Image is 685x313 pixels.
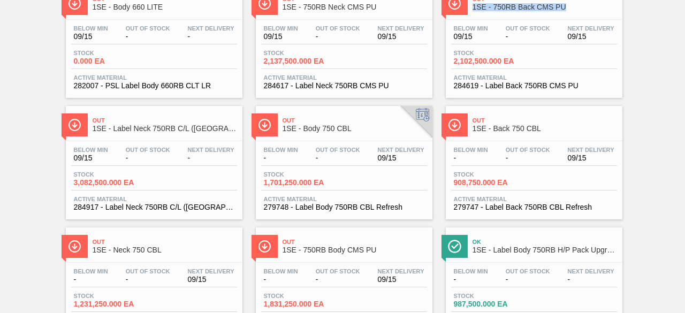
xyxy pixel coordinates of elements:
span: Ok [473,239,617,245]
span: Stock [74,50,149,56]
span: 284619 - Label Back 750RB CMS PU [454,82,614,90]
span: Next Delivery [378,25,424,32]
span: 987,500.000 EA [454,300,529,308]
a: ÍconeOut1SE - Body 750 CBLBelow Min-Out Of Stock-Next Delivery09/15Stock1,701,250.000 EAActive Ma... [248,98,438,219]
span: Out [283,117,427,124]
span: Below Min [74,25,108,32]
span: Stock [454,293,529,299]
span: 1SE - 750RB Neck CMS PU [283,3,427,11]
span: - [126,33,170,41]
span: Out Of Stock [126,268,170,274]
span: Out Of Stock [126,147,170,153]
span: 1SE - Body 750 CBL [283,125,427,133]
span: 09/15 [454,33,488,41]
span: Below Min [454,147,488,153]
span: - [264,154,298,162]
span: 279748 - Label Body 750RB CBL Refresh [264,203,424,211]
span: 0.000 EA [74,57,149,65]
img: Ícone [68,240,81,253]
span: - [568,276,614,284]
span: 1,701,250.000 EA [264,179,339,187]
span: 09/15 [264,33,298,41]
a: ÍconeOut1SE - Back 750 CBLBelow Min-Out Of Stock-Next Delivery09/15Stock908,750.000 EAActive Mate... [438,98,628,219]
span: Below Min [454,268,488,274]
span: 09/15 [188,276,234,284]
span: Out Of Stock [316,25,360,32]
span: 284617 - Label Neck 750RB CMS PU [264,82,424,90]
span: Stock [264,50,339,56]
span: - [506,276,550,284]
img: Ícone [448,240,461,253]
span: Out Of Stock [506,268,550,274]
span: - [316,154,360,162]
img: Ícone [258,118,271,132]
span: Next Delivery [568,25,614,32]
span: Stock [74,171,149,178]
span: 09/15 [568,33,614,41]
span: Below Min [74,268,108,274]
span: - [454,154,488,162]
span: - [126,276,170,284]
span: 1SE - Neck 750 CBL [93,246,237,254]
span: - [316,33,360,41]
span: - [506,154,550,162]
span: Active Material [454,196,614,202]
span: 1,831,250.000 EA [264,300,339,308]
span: Out [283,239,427,245]
span: Stock [264,171,339,178]
span: Out [93,239,237,245]
span: 279747 - Label Back 750RB CBL Refresh [454,203,614,211]
span: 2,102,500.000 EA [454,57,529,65]
span: 1SE - Label Neck 750RB C/L (Hogwarts) [93,125,237,133]
span: Below Min [264,25,298,32]
span: 908,750.000 EA [454,179,529,187]
span: 1SE - 750RB Back CMS PU [473,3,617,11]
span: 282007 - PSL Label Body 660RB CLT LR [74,82,234,90]
span: Below Min [454,25,488,32]
span: 2,137,500.000 EA [264,57,339,65]
span: Out [473,117,617,124]
img: Ícone [448,118,461,132]
span: 09/15 [74,154,108,162]
span: 1SE - Back 750 CBL [473,125,617,133]
span: Below Min [264,268,298,274]
span: 09/15 [378,276,424,284]
span: 09/15 [378,33,424,41]
span: - [188,33,234,41]
a: ÍconeOut1SE - Label Neck 750RB C/L ([GEOGRAPHIC_DATA])Below Min09/15Out Of Stock-Next Delivery-St... [58,98,248,219]
span: Next Delivery [188,147,234,153]
span: Below Min [264,147,298,153]
span: 1SE - 750RB Body CMS PU [283,246,427,254]
span: 09/15 [74,33,108,41]
span: Active Material [264,74,424,81]
span: 3,082,500.000 EA [74,179,149,187]
img: Ícone [68,118,81,132]
span: - [74,276,108,284]
img: Ícone [258,240,271,253]
span: Next Delivery [378,268,424,274]
span: Out Of Stock [126,25,170,32]
span: Stock [264,293,339,299]
span: Out Of Stock [506,25,550,32]
span: - [506,33,550,41]
span: Next Delivery [188,268,234,274]
span: Out Of Stock [316,147,360,153]
span: Below Min [74,147,108,153]
span: 1,231,250.000 EA [74,300,149,308]
span: 284917 - Label Neck 750RB C/L (Hogwarts) [74,203,234,211]
span: Next Delivery [568,147,614,153]
span: - [316,276,360,284]
span: Out Of Stock [506,147,550,153]
span: Active Material [74,74,234,81]
span: 09/15 [568,154,614,162]
span: - [454,276,488,284]
span: Next Delivery [378,147,424,153]
span: Active Material [454,74,614,81]
span: - [264,276,298,284]
span: - [188,154,234,162]
span: Stock [454,50,529,56]
span: Active Material [264,196,424,202]
span: Next Delivery [188,25,234,32]
span: Active Material [74,196,234,202]
span: 1SE - Label Body 750RB H/P Pack Upgrade [473,246,617,254]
